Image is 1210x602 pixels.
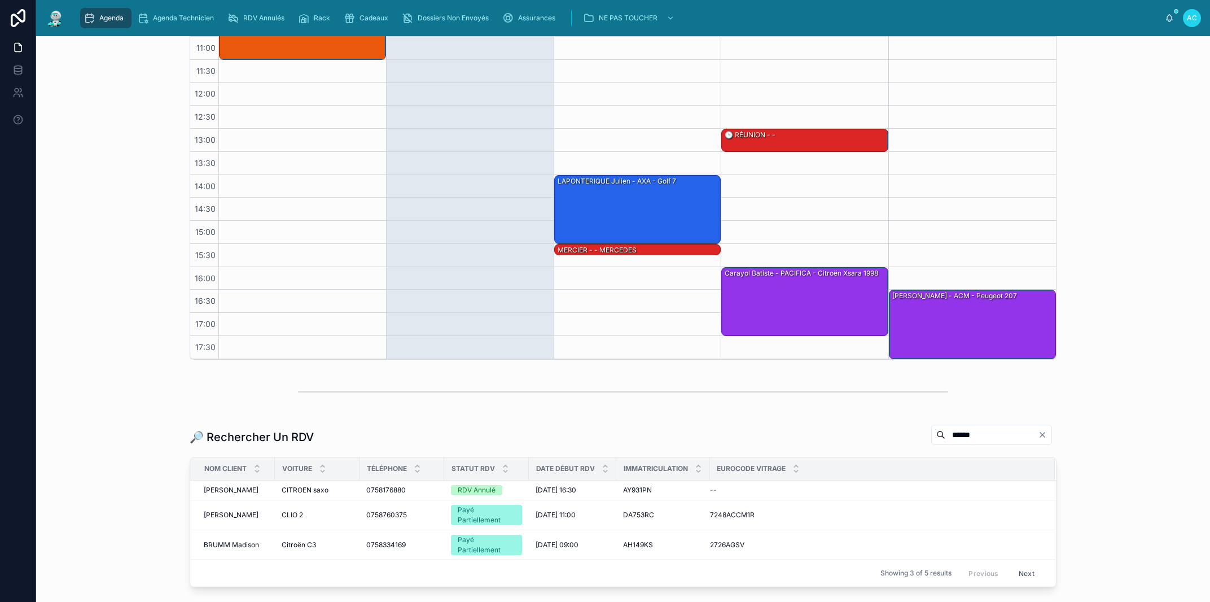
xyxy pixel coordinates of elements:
a: Agenda Technicien [134,8,222,28]
span: AH149KS [623,540,653,549]
span: -- [710,486,717,495]
h1: 🔎 Rechercher Un RDV [190,429,314,445]
img: App logo [45,9,65,27]
span: Citroën C3 [282,540,316,549]
span: 2726AGSV [710,540,744,549]
div: Payé Partiellement [458,535,515,555]
span: 16:30 [192,296,218,306]
span: BRUMM Madison [204,540,259,549]
a: [PERSON_NAME] [204,511,268,520]
span: 13:00 [192,135,218,145]
a: 7248ACCM1R [710,511,1041,520]
a: [DATE] 16:30 [536,486,610,495]
a: Payé Partiellement [451,535,522,555]
a: BRUMM Madison [204,540,268,549]
div: [PERSON_NAME] - ACM - Peugeot 207 [891,291,1018,301]
span: Eurocode Vitrage [717,464,786,473]
span: 16:00 [192,273,218,283]
a: 0758176880 [366,486,437,495]
a: [DATE] 09:00 [536,540,610,549]
span: DA753RC [623,511,654,520]
span: AC [1187,14,1197,23]
span: 15:30 [192,250,218,260]
div: LAPONTERIQUE Julien - AXA - Golf 7 [555,176,721,243]
a: 0758334169 [366,540,437,549]
a: -- [710,486,1041,495]
a: DA753RC [623,511,703,520]
span: 13:30 [192,158,218,168]
a: Assurances [499,8,563,28]
a: Agenda [80,8,131,28]
span: [DATE] 16:30 [536,486,576,495]
div: Payé Partiellement [458,505,515,525]
a: Cadeaux [340,8,396,28]
span: Voiture [282,464,312,473]
span: [PERSON_NAME] [204,511,258,520]
span: 17:00 [192,319,218,329]
div: Carayol Batiste - PACIFICA - Citroën Xsara 1998 [722,268,888,335]
a: 2726AGSV [710,540,1041,549]
span: Date Début RDV [536,464,595,473]
span: CLIO 2 [282,511,303,520]
span: 0758176880 [366,486,406,495]
span: [PERSON_NAME] [204,486,258,495]
div: RDV Annulé [458,485,496,495]
span: Immatriculation [624,464,688,473]
a: Citroën C3 [282,540,353,549]
span: [DATE] 11:00 [536,511,576,520]
span: [DATE] 09:00 [536,540,578,549]
button: Clear [1038,430,1051,439]
span: Téléphone [367,464,407,473]
span: Rack [314,14,330,23]
a: [PERSON_NAME] [204,486,268,495]
div: 🕒 RÉUNION - - [722,129,888,151]
span: 15:00 [192,227,218,237]
div: 🕒 RÉUNION - - [724,130,777,140]
span: 12:30 [192,112,218,121]
span: 14:30 [192,204,218,213]
span: 14:00 [192,181,218,191]
div: MERCIER - - MERCEDES [555,245,721,256]
a: 0758760375 [366,511,437,520]
a: CITROEN saxo [282,486,353,495]
a: RDV Annulé [451,485,522,495]
span: 0758334169 [366,540,406,549]
span: Agenda Technicien [153,14,214,23]
span: 0758760375 [366,511,407,520]
span: CITROEN saxo [282,486,328,495]
div: MERCIER - - MERCEDES [556,245,638,255]
a: RDV Annulés [224,8,292,28]
span: RDV Annulés [243,14,284,23]
span: 7248ACCM1R [710,511,755,520]
span: Agenda [99,14,124,23]
span: AY931PN [623,486,652,495]
span: Showing 3 of 5 results [880,569,952,578]
span: 11:00 [194,43,218,53]
span: Dossiers Non Envoyés [418,14,489,23]
div: scrollable content [74,6,1165,30]
span: 12:00 [192,89,218,98]
a: CLIO 2 [282,511,353,520]
a: Rack [295,8,338,28]
button: Next [1011,565,1042,582]
a: AH149KS [623,540,703,549]
div: Carayol Batiste - PACIFICA - Citroën Xsara 1998 [724,268,879,278]
a: Payé Partiellement [451,505,522,525]
span: Assurances [518,14,555,23]
a: NE PAS TOUCHER [580,8,680,28]
span: 17:30 [192,342,218,352]
a: AY931PN [623,486,703,495]
a: [DATE] 11:00 [536,511,610,520]
a: Dossiers Non Envoyés [398,8,497,28]
div: [PERSON_NAME] - ACM - Peugeot 207 [889,290,1055,358]
span: Statut RDV [451,464,495,473]
span: NE PAS TOUCHER [599,14,657,23]
span: Cadeaux [360,14,388,23]
div: LAPONTERIQUE Julien - AXA - Golf 7 [556,176,677,186]
span: Nom Client [204,464,247,473]
span: 11:30 [194,66,218,76]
